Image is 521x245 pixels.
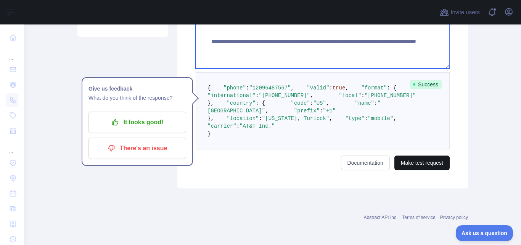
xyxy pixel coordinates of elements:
[450,8,480,17] span: Invite users
[6,46,18,61] div: ...
[249,85,291,91] span: "12096487567"
[265,108,268,114] span: ,
[323,108,336,114] span: "+1"
[440,215,468,220] a: Privacy policy
[394,156,450,170] button: Make test request
[368,115,393,122] span: "mobile"
[341,156,390,170] a: Documentation
[207,123,236,129] span: "carrier"
[291,100,310,106] span: "code"
[294,108,320,114] span: "prefix"
[227,100,256,106] span: "country"
[236,123,240,129] span: :
[88,138,186,159] button: There's an issue
[256,92,259,99] span: :
[361,92,364,99] span: :
[291,85,294,91] span: ,
[259,92,310,99] span: "[PHONE_NUMBER]"
[345,85,348,91] span: ,
[207,131,211,137] span: }
[365,115,368,122] span: :
[207,85,211,91] span: {
[207,100,214,106] span: },
[88,84,186,93] h1: Give us feedback
[365,92,416,99] span: "[PHONE_NUMBER]"
[345,115,364,122] span: "type"
[320,108,323,114] span: :
[333,85,346,91] span: true
[393,115,396,122] span: ,
[361,85,387,91] span: "format"
[88,112,186,133] button: It looks good!
[259,115,262,122] span: :
[456,225,513,241] iframe: Toggle Customer Support
[94,116,180,129] p: It looks good!
[227,115,259,122] span: "location"
[329,85,332,91] span: :
[310,100,313,106] span: :
[326,100,329,106] span: ,
[88,93,186,102] p: What do you think of the response?
[262,115,329,122] span: "[US_STATE], Turlock"
[438,6,481,18] button: Invite users
[364,215,398,220] a: Abstract API Inc.
[355,100,374,106] span: "name"
[207,115,214,122] span: },
[6,139,18,154] div: ...
[313,100,326,106] span: "US"
[374,100,377,106] span: :
[256,100,265,106] span: : {
[307,85,329,91] span: "valid"
[310,92,313,99] span: ,
[207,92,256,99] span: "international"
[94,142,180,155] p: There's an issue
[410,80,442,89] span: Success
[387,85,397,91] span: : {
[240,123,275,129] span: "AT&T Inc."
[246,85,249,91] span: :
[402,215,435,220] a: Terms of service
[329,115,332,122] span: ,
[224,85,246,91] span: "phone"
[339,92,361,99] span: "local"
